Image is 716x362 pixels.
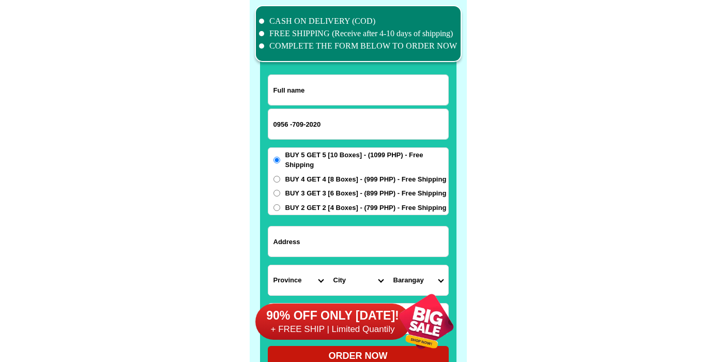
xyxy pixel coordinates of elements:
span: BUY 5 GET 5 [10 Boxes] - (1099 PHP) - Free Shipping [285,150,448,170]
span: BUY 4 GET 4 [8 Boxes] - (999 PHP) - Free Shipping [285,174,447,185]
li: CASH ON DELIVERY (COD) [259,15,458,27]
li: FREE SHIPPING (Receive after 4-10 days of shipping) [259,27,458,40]
h6: 90% OFF ONLY [DATE]! [255,308,410,324]
input: BUY 4 GET 4 [8 Boxes] - (999 PHP) - Free Shipping [273,176,280,183]
input: BUY 3 GET 3 [6 Boxes] - (899 PHP) - Free Shipping [273,190,280,197]
select: Select district [328,265,388,295]
li: COMPLETE THE FORM BELOW TO ORDER NOW [259,40,458,52]
select: Select commune [388,265,448,295]
input: BUY 2 GET 2 [4 Boxes] - (799 PHP) - Free Shipping [273,204,280,211]
span: BUY 2 GET 2 [4 Boxes] - (799 PHP) - Free Shipping [285,203,447,213]
input: Input full_name [268,75,448,105]
select: Select province [268,265,328,295]
input: Input address [268,227,448,257]
input: BUY 5 GET 5 [10 Boxes] - (1099 PHP) - Free Shipping [273,157,280,163]
h6: + FREE SHIP | Limited Quantily [255,324,410,335]
span: BUY 3 GET 3 [6 Boxes] - (899 PHP) - Free Shipping [285,188,447,199]
input: Input phone_number [268,109,448,139]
